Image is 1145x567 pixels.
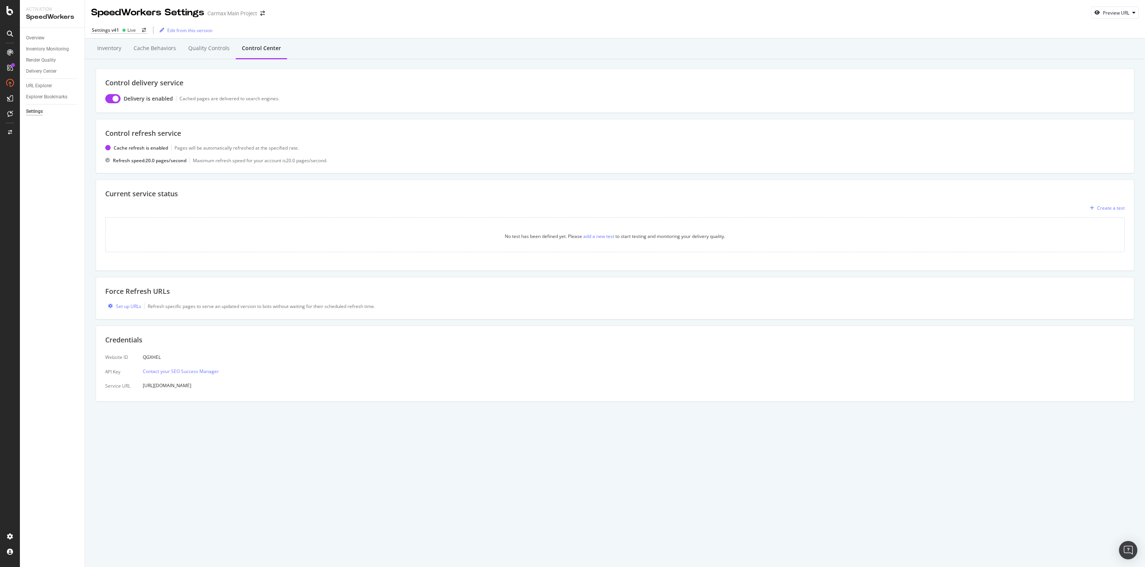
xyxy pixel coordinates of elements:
[505,233,725,240] div: No test has been defined yet. Please to start testing and monitoring your delivery quality.
[1097,205,1125,211] div: Create a test
[143,368,219,375] a: Contact your SEO Success Manager
[105,335,1125,345] div: Credentials
[1087,202,1125,214] button: Create a test
[26,67,57,75] div: Delivery Center
[142,28,146,33] div: arrow-right-arrow-left
[26,82,52,90] div: URL Explorer
[124,95,173,103] div: Delivery is enabled
[148,303,375,310] div: Refresh specific pages to serve an updated version to bots without waiting for their scheduled re...
[26,56,79,64] a: Render Quality
[113,157,186,164] div: Refresh speed: 20.0 pages /second
[1091,7,1139,19] button: Preview URL
[26,56,56,64] div: Render Quality
[188,44,230,52] div: Quality Controls
[114,145,168,151] div: Cache refresh is enabled
[1119,541,1137,559] div: Open Intercom Messenger
[143,351,219,363] div: QGXHEL
[105,351,130,363] div: Website ID
[1103,10,1129,16] div: Preview URL
[26,34,44,42] div: Overview
[105,189,1125,199] div: Current service status
[26,34,79,42] a: Overview
[260,11,265,16] div: arrow-right-arrow-left
[26,82,79,90] a: URL Explorer
[167,27,212,34] div: Edit from this version
[179,95,279,102] div: Cached pages are delivered to search engines.
[175,145,299,151] div: Pages will be automatically refreshed at the specified rate.
[143,379,219,392] div: [URL][DOMAIN_NAME]
[127,27,136,33] div: Live
[105,129,1125,138] div: Control refresh service
[91,6,204,19] div: SpeedWorkers Settings
[105,287,1125,297] div: Force Refresh URLs
[207,10,257,17] div: Carmax Main Project
[105,364,130,380] div: API Key
[26,67,79,75] a: Delivery Center
[105,78,1125,88] div: Control delivery service
[26,13,78,21] div: SpeedWorkers
[583,233,614,240] div: add a new test
[157,24,212,36] button: Edit from this version
[26,93,79,101] a: Explorer Bookmarks
[26,108,79,116] a: Settings
[134,44,176,52] div: Cache behaviors
[92,27,119,33] div: Settings v41
[26,45,69,53] div: Inventory Monitoring
[26,6,78,13] div: Activation
[26,45,79,53] a: Inventory Monitoring
[116,303,141,310] div: Set up URLs
[26,108,43,116] div: Settings
[143,367,219,376] button: Contact your SEO Success Manager
[26,93,67,101] div: Explorer Bookmarks
[242,44,281,52] div: Control Center
[105,380,130,392] div: Service URL
[97,44,121,52] div: Inventory
[105,303,141,310] button: Set up URLs
[193,157,327,164] div: Maximum refresh speed for your account is 20.0 pages /second.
